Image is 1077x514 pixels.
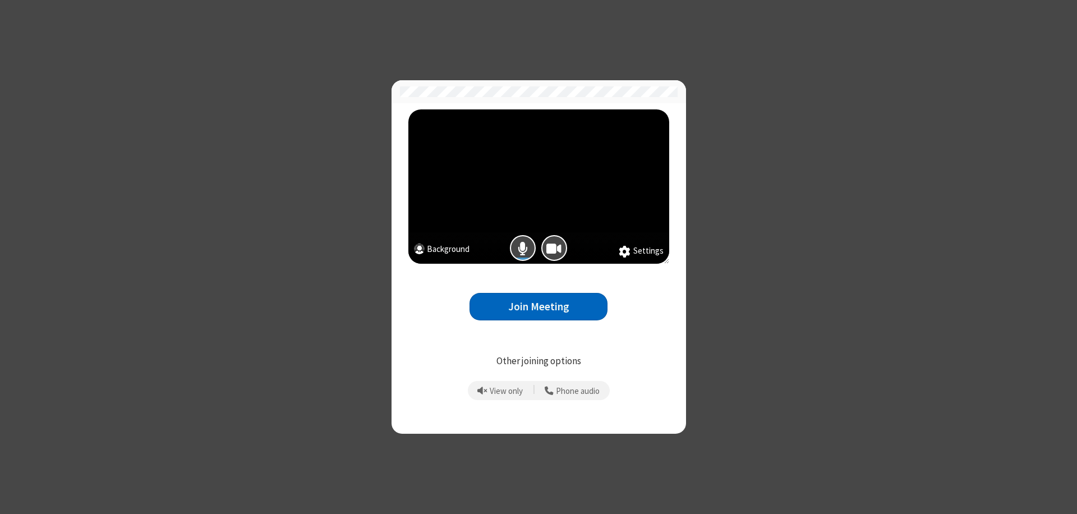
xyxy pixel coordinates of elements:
[473,381,527,400] button: Prevent echo when there is already an active mic and speaker in the room.
[510,235,536,261] button: Mic is on
[470,293,607,320] button: Join Meeting
[541,235,567,261] button: Camera is on
[556,387,600,396] span: Phone audio
[414,243,470,258] button: Background
[619,245,664,258] button: Settings
[490,387,523,396] span: View only
[541,381,604,400] button: Use your phone for mic and speaker while you view the meeting on this device.
[408,354,669,369] p: Other joining options
[533,383,535,398] span: |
